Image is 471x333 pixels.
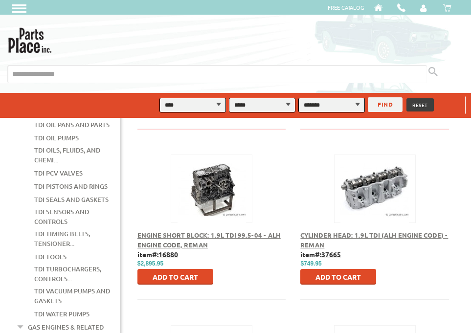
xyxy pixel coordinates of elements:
[34,193,109,206] a: TDI Seals and Gaskets
[34,205,89,228] a: TDI Sensors and Controls
[368,97,403,112] button: FIND
[34,250,67,263] a: TDI Tools
[7,24,52,53] img: Parts Place Inc!
[34,180,108,193] a: TDI Pistons and Rings
[153,272,198,281] span: Add to Cart
[300,260,321,267] span: $749.95
[34,118,110,131] a: TDI Oil Pans and Parts
[34,308,90,320] a: TDI Water Pumps
[300,250,341,259] b: item#:
[34,132,79,144] a: TDI Oil Pumps
[406,98,434,111] button: RESET
[137,260,163,267] span: $2,895.95
[300,231,448,249] a: Cylinder Head: 1.9L TDI (ALH Engine Code) - Reman
[34,285,110,307] a: TDI Vacuum Pumps and Gaskets
[412,101,428,109] span: RESET
[34,263,101,285] a: TDI Turbochargers, Controls...
[137,269,213,285] button: Add to Cart
[300,269,376,285] button: Add to Cart
[34,227,90,250] a: TDI Timing Belts, Tensioner...
[34,144,100,166] a: TDI Oils, Fluids, and Chemi...
[137,250,178,259] b: item#:
[315,272,361,281] span: Add to Cart
[321,250,341,259] u: 37665
[34,167,83,179] a: TDI PCV Valves
[137,231,281,249] a: Engine Short Block: 1.9L TDI 99.5-04 - ALH Engine Code, Reman
[158,250,178,259] u: 16880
